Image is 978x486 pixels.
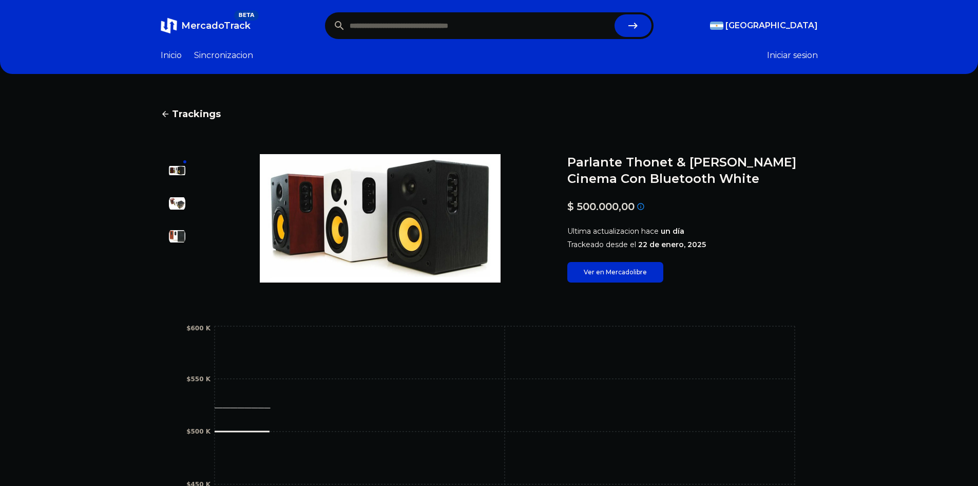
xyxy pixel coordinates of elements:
[567,154,818,187] h1: Parlante Thonet & [PERSON_NAME] Cinema Con Bluetooth White
[169,228,185,245] img: Parlante Thonet & Vander Kurbis Cinema Con Bluetooth White
[767,49,818,62] button: Iniciar sesion
[234,10,258,21] span: BETA
[186,325,211,332] tspan: $600 K
[567,199,635,214] p: $ 500.000,00
[710,20,818,32] button: [GEOGRAPHIC_DATA]
[161,17,177,34] img: MercadoTrack
[161,49,182,62] a: Inicio
[214,154,547,283] img: Parlante Thonet & Vander Kurbis Cinema Con Bluetooth White
[169,195,185,212] img: Parlante Thonet & Vander Kurbis Cinema Con Bluetooth White
[181,20,251,31] span: MercadoTrack
[172,107,221,121] span: Trackings
[725,20,818,32] span: [GEOGRAPHIC_DATA]
[638,240,706,249] span: 22 de enero, 2025
[567,262,663,283] a: Ver en Mercadolibre
[661,227,684,236] span: un día
[567,227,659,236] span: Ultima actualizacion hace
[169,162,185,179] img: Parlante Thonet & Vander Kurbis Cinema Con Bluetooth White
[186,376,211,383] tspan: $550 K
[194,49,253,62] a: Sincronizacion
[710,22,723,30] img: Argentina
[186,428,211,435] tspan: $500 K
[161,17,251,34] a: MercadoTrackBETA
[567,240,636,249] span: Trackeado desde el
[161,107,818,121] a: Trackings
